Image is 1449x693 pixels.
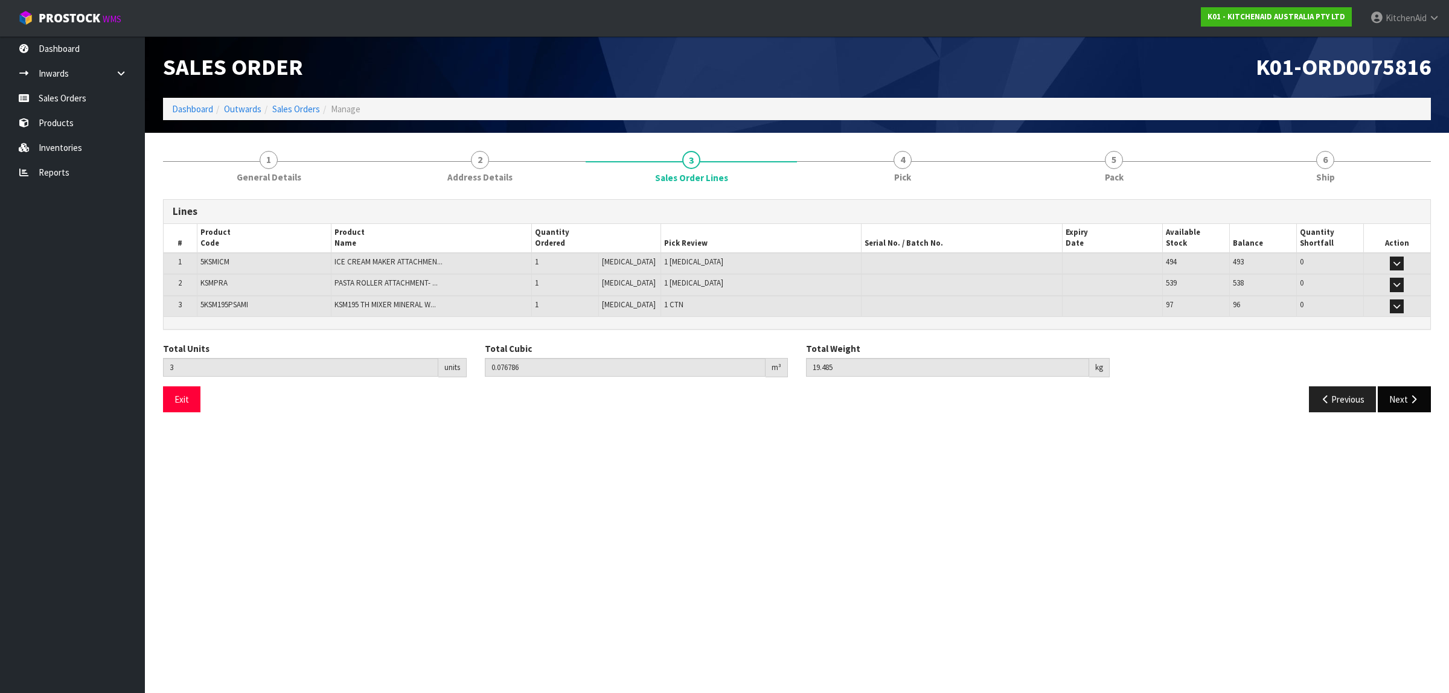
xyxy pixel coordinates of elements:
[664,278,723,288] span: 1 [MEDICAL_DATA]
[272,103,320,115] a: Sales Orders
[664,257,723,267] span: 1 [MEDICAL_DATA]
[200,257,229,267] span: 5KSMICM
[1316,171,1335,184] span: Ship
[1089,358,1110,377] div: kg
[471,151,489,169] span: 2
[1207,11,1345,22] strong: K01 - KITCHENAID AUSTRALIA PTY LTD
[862,224,1063,253] th: Serial No. / Batch No.
[602,257,656,267] span: [MEDICAL_DATA]
[331,224,532,253] th: Product Name
[894,171,911,184] span: Pick
[163,342,210,355] label: Total Units
[535,257,539,267] span: 1
[806,358,1089,377] input: Total Weight
[1233,278,1244,288] span: 538
[1386,12,1427,24] span: KitchenAid
[485,358,766,377] input: Total Cubic
[664,299,683,310] span: 1 CTN
[1166,299,1173,310] span: 97
[532,224,661,253] th: Quantity Ordered
[1296,224,1363,253] th: Quantity Shortfall
[1256,53,1431,81] span: K01-ORD0075816
[178,278,182,288] span: 2
[163,53,303,81] span: Sales Order
[103,13,121,25] small: WMS
[1166,257,1177,267] span: 494
[237,171,301,184] span: General Details
[163,190,1431,421] span: Sales Order Lines
[1300,257,1303,267] span: 0
[535,299,539,310] span: 1
[334,278,438,288] span: PASTA ROLLER ATTACHMENT- ...
[1233,299,1240,310] span: 96
[39,10,100,26] span: ProStock
[18,10,33,25] img: cube-alt.png
[1166,278,1177,288] span: 539
[1378,386,1431,412] button: Next
[334,257,443,267] span: ICE CREAM MAKER ATTACHMEN...
[682,151,700,169] span: 3
[224,103,261,115] a: Outwards
[173,206,1421,217] h3: Lines
[260,151,278,169] span: 1
[1163,224,1230,253] th: Available Stock
[1105,171,1124,184] span: Pack
[1300,299,1303,310] span: 0
[1062,224,1162,253] th: Expiry Date
[197,224,331,253] th: Product Code
[1363,224,1430,253] th: Action
[661,224,862,253] th: Pick Review
[1300,278,1303,288] span: 0
[1105,151,1123,169] span: 5
[1309,386,1377,412] button: Previous
[1233,257,1244,267] span: 493
[655,171,728,184] span: Sales Order Lines
[894,151,912,169] span: 4
[438,358,467,377] div: units
[485,342,532,355] label: Total Cubic
[178,299,182,310] span: 3
[331,103,360,115] span: Manage
[1229,224,1296,253] th: Balance
[172,103,213,115] a: Dashboard
[164,224,197,253] th: #
[447,171,513,184] span: Address Details
[334,299,436,310] span: KSM195 TH MIXER MINERAL W...
[535,278,539,288] span: 1
[200,299,248,310] span: 5KSM195PSAMI
[766,358,788,377] div: m³
[178,257,182,267] span: 1
[1316,151,1334,169] span: 6
[163,386,200,412] button: Exit
[806,342,860,355] label: Total Weight
[163,358,438,377] input: Total Units
[200,278,228,288] span: KSMPRA
[602,299,656,310] span: [MEDICAL_DATA]
[602,278,656,288] span: [MEDICAL_DATA]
